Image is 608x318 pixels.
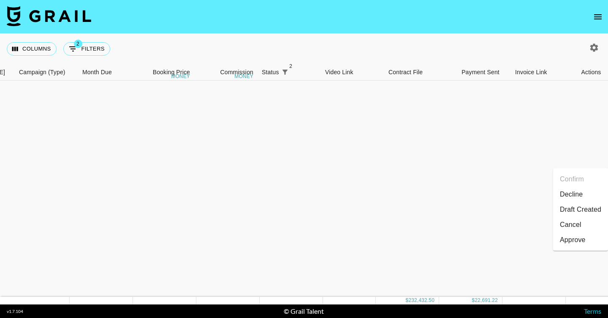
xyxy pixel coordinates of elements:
div: Actions [581,64,601,81]
div: v 1.7.104 [7,309,23,314]
div: Month Due [78,64,131,81]
div: $ [406,297,409,304]
button: Show filters [279,66,291,78]
div: Status [262,64,279,81]
div: 232,432.50 [408,297,434,304]
div: Video Link [325,64,353,81]
div: © Grail Talent [284,307,324,315]
div: Invoice Link [511,64,574,81]
div: Approve [560,235,586,245]
div: Month Due [82,64,112,81]
div: money [234,74,253,79]
div: Status [258,64,321,81]
div: Payment Sent [461,64,499,81]
li: Cancel [553,217,608,232]
div: Campaign (Type) [19,64,65,81]
button: Sort [291,66,303,78]
div: Commission [220,64,253,81]
span: 2 [287,62,295,70]
button: Show filters [63,42,110,56]
div: Contract File [388,64,423,81]
div: Video Link [321,64,384,81]
button: Select columns [7,42,57,56]
li: Decline [553,187,608,202]
div: money [171,74,190,79]
div: Invoice Link [515,64,547,81]
div: Campaign (Type) [15,64,78,81]
div: Actions [574,64,608,81]
button: open drawer [589,8,606,25]
a: Terms [584,307,601,315]
div: 2 active filters [279,66,291,78]
div: Booking Price [153,64,190,81]
div: Payment Sent [448,64,511,81]
li: Draft Created [553,202,608,217]
div: 22,691.22 [475,297,498,304]
img: Grail Talent [7,6,91,26]
span: 2 [74,40,82,48]
div: Contract File [384,64,448,81]
div: $ [472,297,475,304]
